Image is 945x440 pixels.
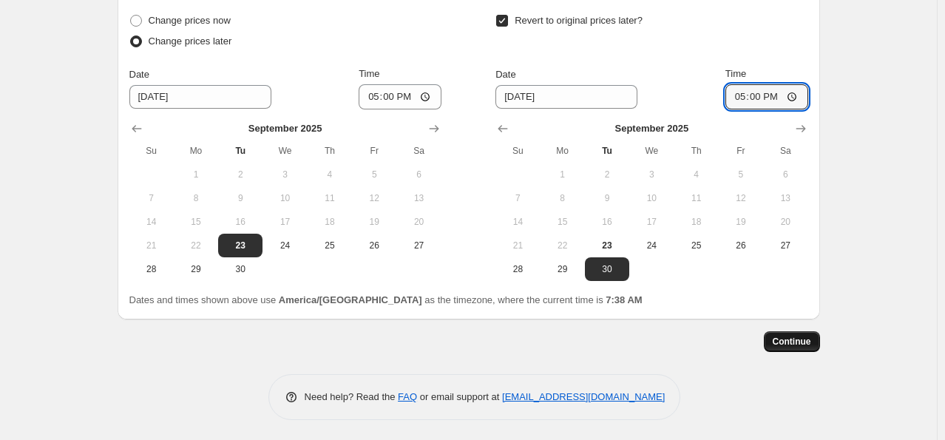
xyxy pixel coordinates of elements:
[680,145,712,157] span: Th
[402,240,435,251] span: 27
[629,163,674,186] button: Wednesday September 3 2025
[769,240,802,251] span: 27
[129,210,174,234] button: Sunday September 14 2025
[129,234,174,257] button: Sunday September 21 2025
[180,145,212,157] span: Mo
[424,118,444,139] button: Show next month, October 2025
[591,240,623,251] span: 23
[501,263,534,275] span: 28
[501,192,534,204] span: 7
[305,391,399,402] span: Need help? Read the
[635,240,668,251] span: 24
[541,139,585,163] th: Monday
[308,163,352,186] button: Thursday September 4 2025
[180,216,212,228] span: 15
[396,163,441,186] button: Saturday September 6 2025
[262,186,307,210] button: Wednesday September 10 2025
[495,85,637,109] input: 9/23/2025
[174,234,218,257] button: Monday September 22 2025
[262,210,307,234] button: Wednesday September 17 2025
[314,192,346,204] span: 11
[763,139,807,163] th: Saturday
[790,118,811,139] button: Show next month, October 2025
[358,169,390,180] span: 5
[268,192,301,204] span: 10
[174,257,218,281] button: Monday September 29 2025
[129,139,174,163] th: Sunday
[546,169,579,180] span: 1
[358,216,390,228] span: 19
[396,139,441,163] th: Saturday
[635,216,668,228] span: 17
[725,240,757,251] span: 26
[268,240,301,251] span: 24
[546,192,579,204] span: 8
[674,139,718,163] th: Thursday
[585,163,629,186] button: Tuesday September 2 2025
[719,210,763,234] button: Friday September 19 2025
[224,240,257,251] span: 23
[262,163,307,186] button: Wednesday September 3 2025
[218,186,262,210] button: Tuesday September 9 2025
[769,169,802,180] span: 6
[763,234,807,257] button: Saturday September 27 2025
[308,139,352,163] th: Thursday
[402,169,435,180] span: 6
[769,145,802,157] span: Sa
[314,240,346,251] span: 25
[680,216,712,228] span: 18
[541,234,585,257] button: Monday September 22 2025
[674,186,718,210] button: Thursday September 11 2025
[674,234,718,257] button: Thursday September 25 2025
[495,210,540,234] button: Sunday September 14 2025
[129,186,174,210] button: Sunday September 7 2025
[417,391,502,402] span: or email support at
[495,139,540,163] th: Sunday
[680,240,712,251] span: 25
[591,216,623,228] span: 16
[352,210,396,234] button: Friday September 19 2025
[725,68,746,79] span: Time
[541,186,585,210] button: Monday September 8 2025
[764,331,820,352] button: Continue
[180,169,212,180] span: 1
[680,192,712,204] span: 11
[352,234,396,257] button: Friday September 26 2025
[149,15,231,26] span: Change prices now
[218,210,262,234] button: Tuesday September 16 2025
[719,163,763,186] button: Friday September 5 2025
[262,139,307,163] th: Wednesday
[541,257,585,281] button: Monday September 29 2025
[719,186,763,210] button: Friday September 12 2025
[398,391,417,402] a: FAQ
[402,216,435,228] span: 20
[262,234,307,257] button: Wednesday September 24 2025
[129,85,271,109] input: 9/23/2025
[218,139,262,163] th: Tuesday
[585,186,629,210] button: Tuesday September 9 2025
[629,234,674,257] button: Wednesday September 24 2025
[224,145,257,157] span: Tu
[135,192,168,204] span: 7
[773,336,811,348] span: Continue
[769,216,802,228] span: 20
[396,186,441,210] button: Saturday September 13 2025
[495,257,540,281] button: Sunday September 28 2025
[358,145,390,157] span: Fr
[515,15,643,26] span: Revert to original prices later?
[680,169,712,180] span: 4
[546,240,579,251] span: 22
[135,145,168,157] span: Su
[495,186,540,210] button: Sunday September 7 2025
[674,210,718,234] button: Thursday September 18 2025
[725,169,757,180] span: 5
[314,145,346,157] span: Th
[541,163,585,186] button: Monday September 1 2025
[129,294,643,305] span: Dates and times shown above use as the timezone, where the current time is
[501,216,534,228] span: 14
[495,234,540,257] button: Sunday September 21 2025
[635,169,668,180] span: 3
[585,139,629,163] th: Tuesday
[308,234,352,257] button: Thursday September 25 2025
[180,192,212,204] span: 8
